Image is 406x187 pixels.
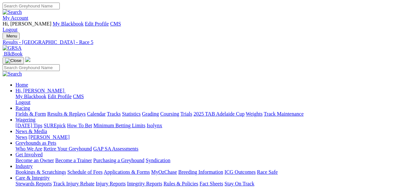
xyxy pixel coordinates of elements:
a: Isolynx [147,123,162,128]
a: Rules & Policies [163,181,198,186]
a: Results - [GEOGRAPHIC_DATA] - Race 5 [3,39,403,45]
div: My Account [3,21,403,33]
a: Applications & Forms [104,169,150,175]
a: BlkBook [3,51,23,57]
a: MyOzChase [151,169,177,175]
a: ICG Outcomes [224,169,255,175]
div: Industry [16,169,403,175]
div: News & Media [16,134,403,140]
span: Hi, [PERSON_NAME] [16,88,64,93]
img: Search [3,9,22,15]
a: Bookings & Scratchings [16,169,66,175]
a: Become a Trainer [55,158,92,163]
a: Wagering [16,117,36,122]
img: Search [3,71,22,77]
img: GRSA [3,45,22,51]
a: Stewards Reports [16,181,52,186]
span: BlkBook [4,51,23,57]
a: Weights [246,111,263,117]
a: How To Bet [67,123,92,128]
a: Logout [3,27,17,32]
button: Toggle navigation [3,33,20,39]
a: CMS [110,21,121,26]
a: SUREpick [44,123,66,128]
span: Menu [6,34,17,38]
a: Track Injury Rebate [53,181,94,186]
a: My Account [3,15,28,21]
div: Get Involved [16,158,403,163]
a: Become an Owner [16,158,54,163]
a: Schedule of Fees [67,169,102,175]
a: Integrity Reports [127,181,162,186]
a: Purchasing a Greyhound [93,158,144,163]
button: Toggle navigation [3,57,24,64]
a: Edit Profile [48,94,72,99]
a: GAP SA Assessments [93,146,139,151]
a: Fields & Form [16,111,46,117]
a: Retire Your Greyhound [44,146,92,151]
a: Syndication [146,158,170,163]
a: Tracks [107,111,121,117]
img: logo-grsa-white.png [25,57,30,62]
div: Wagering [16,123,403,129]
a: Industry [16,163,33,169]
span: Hi, [PERSON_NAME] [3,21,51,26]
a: News & Media [16,129,47,134]
a: My Blackbook [53,21,84,26]
input: Search [3,64,60,71]
a: Get Involved [16,152,43,157]
a: Stay On Track [224,181,254,186]
a: Breeding Information [178,169,223,175]
a: My Blackbook [16,94,47,99]
a: CMS [73,94,84,99]
a: Racing [16,105,30,111]
a: Fact Sheets [200,181,223,186]
a: Injury Reports [96,181,126,186]
div: Hi, [PERSON_NAME] [16,94,403,105]
a: Edit Profile [85,21,109,26]
img: Close [5,58,21,63]
a: 2025 TAB Adelaide Cup [193,111,245,117]
a: Care & Integrity [16,175,50,181]
a: Grading [142,111,159,117]
a: Home [16,82,28,88]
a: Who We Are [16,146,42,151]
a: Race Safe [257,169,277,175]
a: Track Maintenance [264,111,304,117]
a: Results & Replays [47,111,86,117]
a: Minimum Betting Limits [93,123,145,128]
a: Calendar [87,111,106,117]
div: Greyhounds as Pets [16,146,403,152]
div: Racing [16,111,403,117]
div: Care & Integrity [16,181,403,187]
a: Trials [180,111,192,117]
a: Statistics [122,111,141,117]
a: [DATE] Tips [16,123,42,128]
a: News [16,134,27,140]
a: Greyhounds as Pets [16,140,56,146]
a: Hi, [PERSON_NAME] [16,88,66,93]
a: Logout [16,99,30,105]
input: Search [3,3,60,9]
a: [PERSON_NAME] [28,134,69,140]
a: Coursing [160,111,179,117]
